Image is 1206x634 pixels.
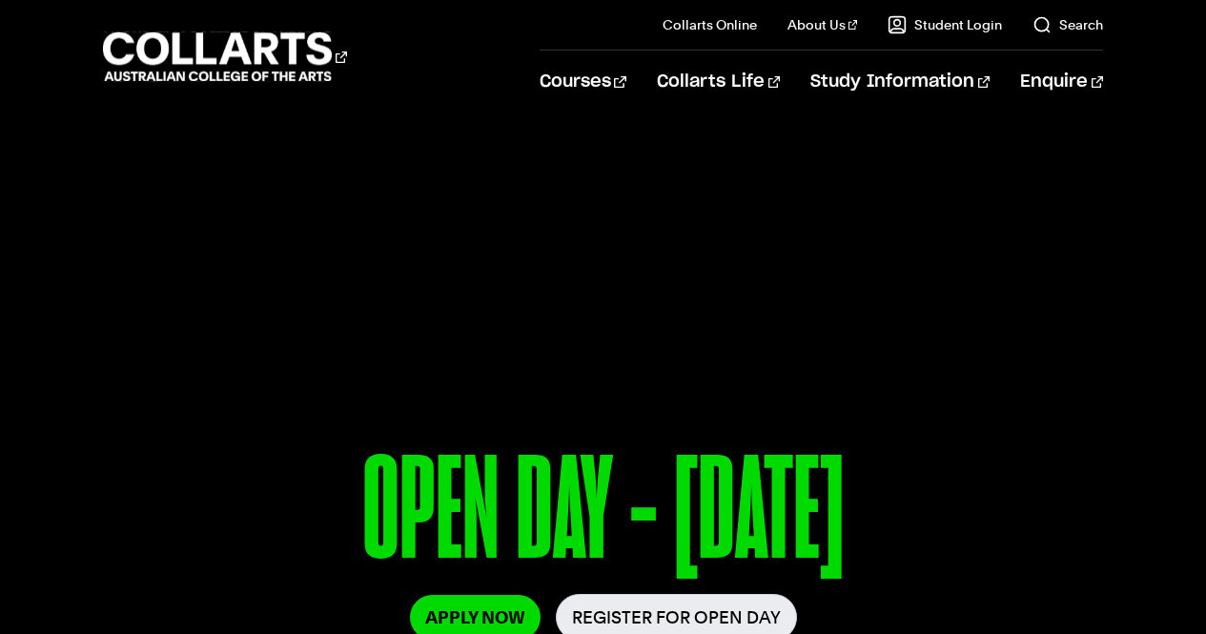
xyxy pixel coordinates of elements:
[1032,15,1103,34] a: Search
[810,51,990,113] a: Study Information
[888,15,1002,34] a: Student Login
[540,51,626,113] a: Courses
[663,15,757,34] a: Collarts Online
[103,30,347,84] div: Go to homepage
[787,15,858,34] a: About Us
[1020,51,1103,113] a: Enquire
[657,51,780,113] a: Collarts Life
[103,437,1104,594] p: OPEN DAY - [DATE]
